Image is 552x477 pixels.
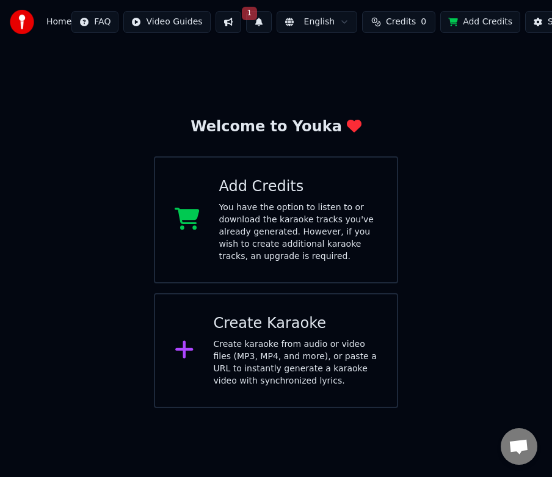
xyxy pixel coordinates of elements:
[421,16,426,28] span: 0
[71,11,118,33] button: FAQ
[219,202,378,263] div: You have the option to listen to or download the karaoke tracks you've already generated. However...
[123,11,210,33] button: Video Guides
[362,11,435,33] button: Credits0
[46,16,71,28] span: Home
[10,10,34,34] img: youka
[191,117,361,137] div: Welcome to Youka
[214,338,378,387] div: Create karaoke from audio or video files (MP3, MP4, and more), or paste a URL to instantly genera...
[214,314,378,333] div: Create Karaoke
[440,11,520,33] button: Add Credits
[246,11,272,33] button: 1
[501,428,537,465] div: Open chat
[386,16,416,28] span: Credits
[46,16,71,28] nav: breadcrumb
[242,7,258,20] span: 1
[219,177,378,197] div: Add Credits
